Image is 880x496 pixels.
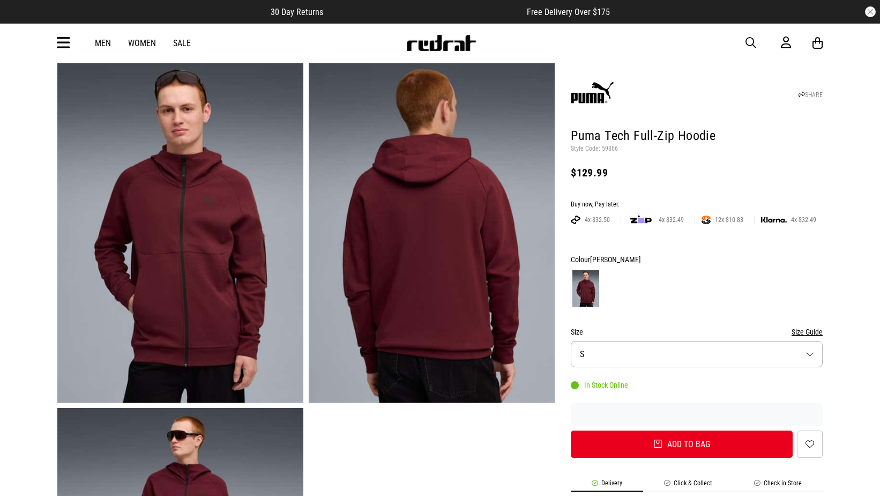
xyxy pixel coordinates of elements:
p: Style Code: 59866 [571,145,823,153]
li: Delivery [571,479,643,492]
img: AFTERPAY [571,216,580,224]
span: Free Delivery Over $175 [527,7,610,17]
button: Size Guide [792,325,823,338]
div: Colour [571,253,823,266]
div: In Stock Online [571,381,628,389]
h1: Puma Tech Full-Zip Hoodie [571,128,823,145]
img: zip [630,214,652,225]
div: $129.99 [571,166,823,179]
span: 4x $32.49 [787,216,821,224]
button: S [571,341,823,367]
img: Ruby Shimmer [572,270,599,307]
img: Puma Tech Full-zip Hoodie in Maroon [309,63,555,403]
img: KLARNA [761,217,787,223]
a: Men [95,38,111,48]
div: Size [571,325,823,338]
a: Women [128,38,156,48]
iframe: Customer reviews powered by Trustpilot [571,409,823,420]
button: Add to bag [571,431,793,458]
span: [PERSON_NAME] [590,255,641,264]
button: Open LiveChat chat widget [9,4,41,36]
img: SPLITPAY [702,216,711,224]
span: 12x $10.83 [711,216,748,224]
img: Redrat logo [406,35,476,51]
li: Check in Store [733,479,823,492]
img: Puma Tech Full-zip Hoodie in Maroon [57,63,303,403]
img: Puma [571,72,614,115]
iframe: Customer reviews powered by Trustpilot [345,6,505,17]
a: Sale [173,38,191,48]
a: SHARE [799,91,823,99]
li: Click & Collect [643,479,733,492]
span: 30 Day Returns [271,7,323,17]
div: Buy now, Pay later. [571,201,823,209]
span: S [580,349,584,359]
span: 4x $32.50 [580,216,614,224]
span: 4x $32.49 [654,216,688,224]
